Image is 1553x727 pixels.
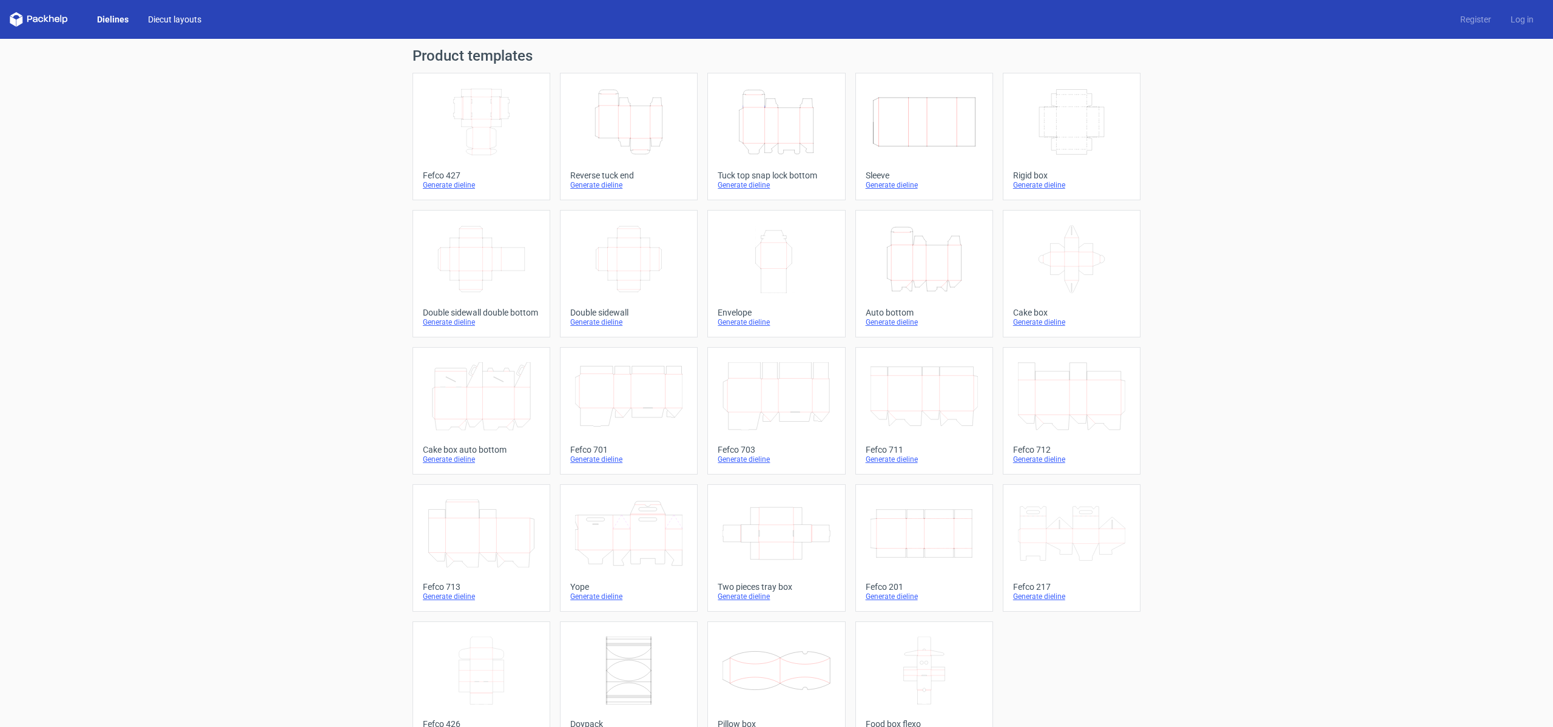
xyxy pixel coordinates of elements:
a: EnvelopeGenerate dieline [707,210,845,337]
a: Tuck top snap lock bottomGenerate dieline [707,73,845,200]
div: Yope [570,582,687,592]
h1: Product templates [413,49,1140,63]
a: Dielines [87,13,138,25]
div: Generate dieline [423,317,540,327]
div: Reverse tuck end [570,171,687,180]
a: Rigid boxGenerate dieline [1003,73,1140,200]
a: Fefco 703Generate dieline [707,347,845,475]
a: Diecut layouts [138,13,211,25]
div: Generate dieline [570,455,687,464]
a: SleeveGenerate dieline [855,73,993,200]
a: Fefco 427Generate dieline [413,73,550,200]
div: Generate dieline [570,180,687,190]
div: Fefco 712 [1013,445,1130,455]
a: Fefco 201Generate dieline [855,484,993,612]
div: Generate dieline [866,180,983,190]
div: Double sidewall [570,308,687,317]
div: Two pieces tray box [718,582,835,592]
div: Generate dieline [1013,317,1130,327]
a: Fefco 217Generate dieline [1003,484,1140,612]
div: Generate dieline [570,317,687,327]
div: Fefco 427 [423,171,540,180]
a: YopeGenerate dieline [560,484,698,612]
a: Fefco 712Generate dieline [1003,347,1140,475]
div: Sleeve [866,171,983,180]
div: Generate dieline [1013,180,1130,190]
div: Rigid box [1013,171,1130,180]
div: Fefco 701 [570,445,687,455]
div: Tuck top snap lock bottom [718,171,835,180]
div: Generate dieline [423,455,540,464]
div: Fefco 711 [866,445,983,455]
div: Cake box [1013,308,1130,317]
a: Double sidewall double bottomGenerate dieline [413,210,550,337]
a: Fefco 713Generate dieline [413,484,550,612]
div: Generate dieline [866,455,983,464]
div: Generate dieline [718,317,835,327]
div: Generate dieline [866,317,983,327]
div: Fefco 201 [866,582,983,592]
div: Generate dieline [570,592,687,601]
div: Generate dieline [423,592,540,601]
div: Generate dieline [718,455,835,464]
a: Double sidewallGenerate dieline [560,210,698,337]
a: Auto bottomGenerate dieline [855,210,993,337]
div: Generate dieline [1013,455,1130,464]
div: Fefco 217 [1013,582,1130,592]
div: Double sidewall double bottom [423,308,540,317]
div: Fefco 703 [718,445,835,455]
div: Generate dieline [423,180,540,190]
div: Cake box auto bottom [423,445,540,455]
div: Generate dieline [718,180,835,190]
div: Generate dieline [1013,592,1130,601]
a: Cake box auto bottomGenerate dieline [413,347,550,475]
div: Fefco 713 [423,582,540,592]
div: Auto bottom [866,308,983,317]
a: Two pieces tray boxGenerate dieline [707,484,845,612]
a: Register [1450,13,1501,25]
a: Reverse tuck endGenerate dieline [560,73,698,200]
a: Fefco 701Generate dieline [560,347,698,475]
div: Generate dieline [866,592,983,601]
a: Fefco 711Generate dieline [855,347,993,475]
div: Generate dieline [718,592,835,601]
div: Envelope [718,308,835,317]
a: Log in [1501,13,1543,25]
a: Cake boxGenerate dieline [1003,210,1140,337]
